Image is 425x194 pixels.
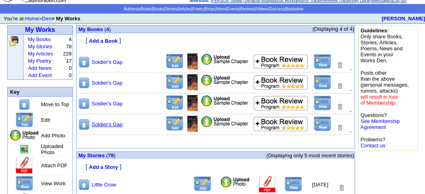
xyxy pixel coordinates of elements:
[92,182,116,188] a: Little Crow
[187,53,198,69] img: Add/Remove Photo
[41,101,69,107] font: Move to Top
[41,162,67,168] font: Attach PDF
[92,101,123,107] a: Soldier's Gap
[220,176,250,188] img: Add Photo
[165,53,184,69] img: Edit this Title
[119,37,121,44] font: ]
[187,95,198,111] img: Add/Remove Photo
[51,16,80,22] b: > My Works
[10,89,20,95] font: Key
[336,82,343,90] img: Removes this Title
[382,16,425,22] a: [PERSON_NAME]
[163,152,354,158] p: (Displaying only 5 most recent stories)
[350,63,351,70] a: .
[92,80,123,86] a: Soldier's Gap
[77,49,80,51] img: shim.gif
[350,126,351,133] font: .
[41,143,63,155] font: Uploaded Photo
[69,72,72,78] font: 0
[123,7,137,11] a: Authors
[201,74,249,86] img: Add Attachment PDF
[86,163,87,170] font: [
[216,7,226,11] a: News
[109,26,111,32] span: )
[28,72,52,78] a: Add Event
[78,26,103,32] a: My Books
[256,7,268,11] a: Videos
[312,26,354,32] span: (Displaying 4 of 4)
[227,7,239,11] a: Events
[28,36,51,42] a: My Books
[66,58,72,64] font: 17
[338,184,345,192] img: Removes this Title
[192,7,204,11] a: Poetry
[114,152,115,158] span: )
[78,152,105,158] a: My Stories
[360,137,385,148] font: Problems?
[360,28,403,63] font: Only share Books, Stories, Articles, Poems, News and Events in your Works Den.
[108,152,114,158] a: 78
[25,16,39,22] a: Home
[66,44,72,49] font: 78
[78,77,90,89] img: Move to top
[63,51,72,57] font: 228
[89,163,118,170] a: Add a Story
[77,45,80,48] img: shim.gif
[269,7,284,11] a: Success
[240,7,255,11] a: Reviews
[28,58,51,64] a: My Poetry
[69,65,72,71] font: 0
[284,176,302,192] img: View this Title
[16,176,33,191] img: View this Page
[258,176,276,193] img: Add Attachment (PDF or .DOC)
[178,7,191,11] a: Articles
[9,129,39,141] img: Add Photo
[253,116,309,131] img: Add to Book Review Program
[78,178,90,191] img: Move to top
[336,61,343,69] img: Removes this Title
[92,121,123,127] a: Soldier's Gap
[312,182,328,188] font: [DATE]
[4,16,80,22] font: You're at: >
[193,176,212,192] img: Edit this Title
[8,36,19,47] img: Click to add, upload, edit and remove all your books, stories, articles and poems.
[28,44,52,49] a: My Stories
[86,37,87,44] font: [
[77,171,80,174] img: shim.gif
[28,65,51,71] a: Add News
[25,26,55,33] a: My Works
[360,70,409,106] font: Posts other than the above (personal messages, rumors, attacks)
[15,112,34,128] img: Edit this Title
[360,112,400,130] font: Questions?
[360,118,400,130] a: See Membership Agreement
[78,97,90,110] img: Move to top
[313,75,331,90] img: View this Title
[77,160,80,162] img: shim.gif
[205,7,215,11] a: Blogs
[41,180,66,186] font: View Work
[138,7,151,11] a: eBooks
[350,105,351,112] a: .
[350,84,351,91] a: .
[41,133,65,139] font: Add Photo
[18,98,30,111] img: Move to top
[42,16,51,22] a: Den
[313,116,331,131] img: View this Title
[89,37,118,44] a: Add a Book
[106,26,109,32] a: 4
[15,157,33,174] img: Add Attachment
[153,7,164,11] a: Books
[106,152,108,158] span: (
[69,36,72,42] font: 4
[89,164,118,170] font: Add a Story
[92,59,123,65] a: Soldier's Gap
[78,56,90,68] img: Move to top
[336,103,343,111] img: Removes this Title
[313,95,331,111] img: View this Title
[360,94,398,106] font: will result in loss of Membership.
